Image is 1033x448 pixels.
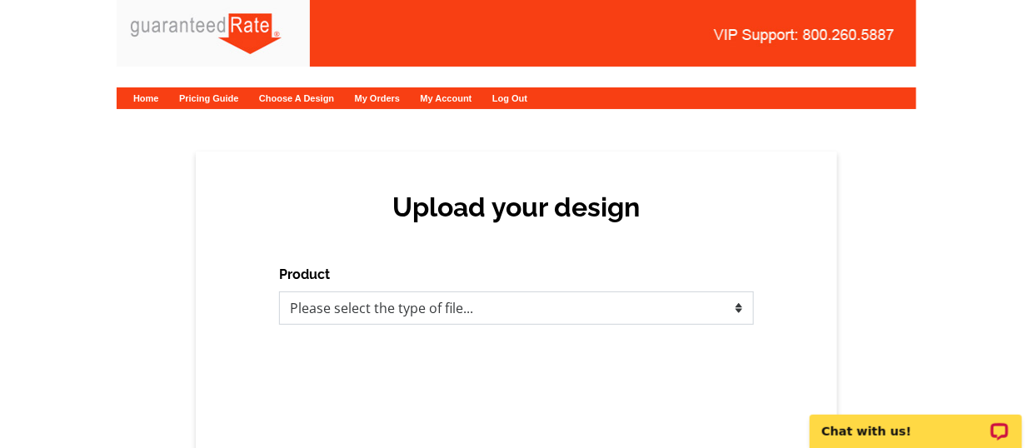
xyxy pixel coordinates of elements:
a: Home [133,93,159,103]
h2: Upload your design [296,192,737,223]
label: Product [279,265,330,285]
a: Choose A Design [259,93,334,103]
a: Pricing Guide [179,93,239,103]
a: My Account [421,93,472,103]
iframe: LiveChat chat widget [799,396,1033,448]
a: Log Out [492,93,527,103]
a: My Orders [355,93,400,103]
